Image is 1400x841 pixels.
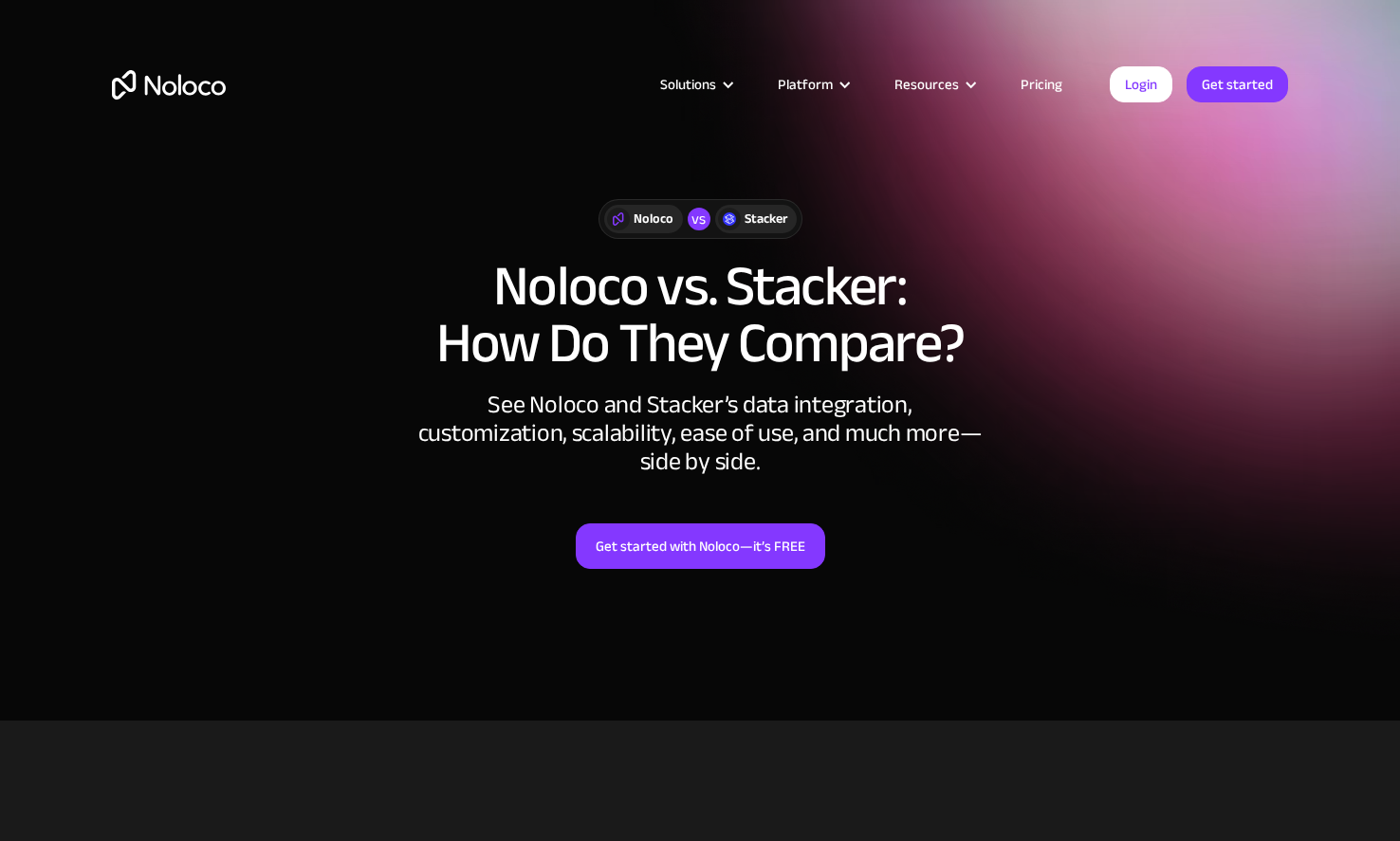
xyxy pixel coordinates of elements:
[894,72,959,97] div: Resources
[112,70,226,100] a: home
[636,72,754,97] div: Solutions
[745,209,787,229] div: Stacker
[871,72,997,97] div: Resources
[576,523,825,569] a: Get started with Noloco—it’s FREE
[1187,66,1288,102] a: Get started
[634,209,673,229] div: Noloco
[112,258,1288,372] h1: Noloco vs. Stacker: How Do They Compare?
[997,72,1086,97] a: Pricing
[688,208,710,230] div: vs
[415,391,985,476] div: See Noloco and Stacker’s data integration, customization, scalability, ease of use, and much more...
[778,72,833,97] div: Platform
[754,72,871,97] div: Platform
[1110,66,1172,102] a: Login
[660,72,716,97] div: Solutions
